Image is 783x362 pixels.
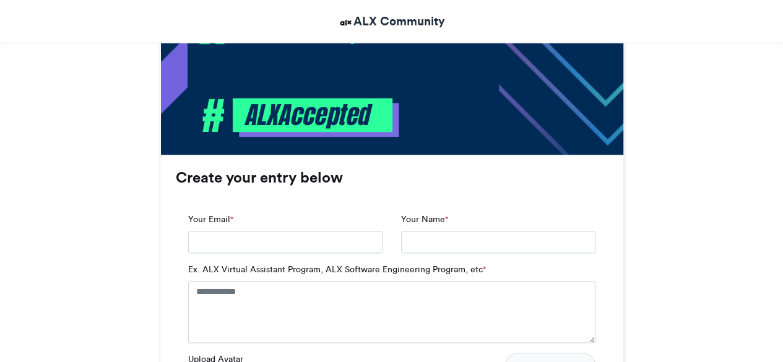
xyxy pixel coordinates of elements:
div: ALX Pathway [248,22,613,45]
label: Your Name [401,213,448,226]
label: Ex. ALX Virtual Assistant Program, ALX Software Engineering Program, etc [188,263,486,276]
h3: Create your entry below [176,170,608,185]
img: ALX Community [338,15,353,30]
label: Your Email [188,213,233,226]
a: ALX Community [338,12,445,30]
